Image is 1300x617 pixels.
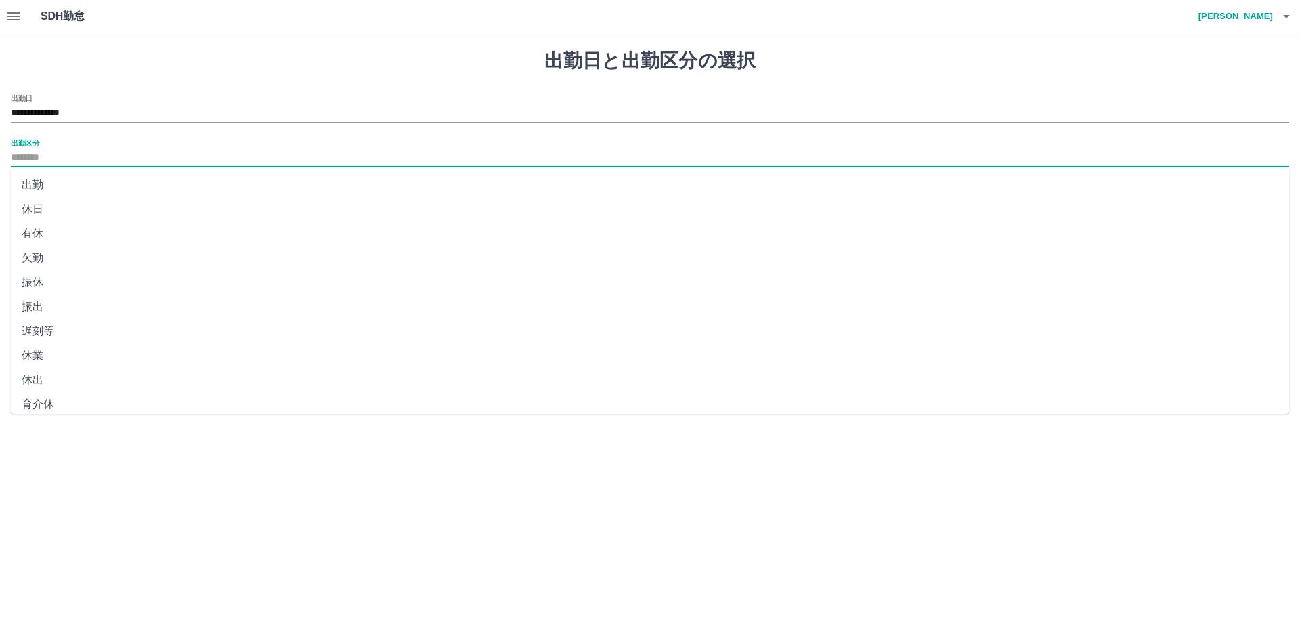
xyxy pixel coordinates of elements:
li: 有休 [11,221,1289,246]
label: 出勤区分 [11,137,39,148]
li: 遅刻等 [11,319,1289,343]
li: 休日 [11,197,1289,221]
li: 出勤 [11,173,1289,197]
li: 振出 [11,295,1289,319]
li: 休出 [11,368,1289,392]
h1: 出勤日と出勤区分の選択 [11,49,1289,72]
label: 出勤日 [11,93,32,103]
li: 振休 [11,270,1289,295]
li: 欠勤 [11,246,1289,270]
li: 休業 [11,343,1289,368]
li: 育介休 [11,392,1289,417]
